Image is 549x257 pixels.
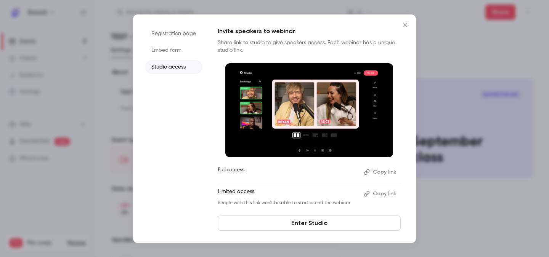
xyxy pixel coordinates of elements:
li: Registration page [145,27,202,40]
p: Share link to studio to give speakers access. Each webinar has a unique studio link. [218,39,401,54]
a: Enter Studio [218,215,401,231]
button: Copy link [361,166,401,178]
p: Full access [218,166,358,178]
p: People with this link won't be able to start or end the webinar [218,200,358,206]
p: Invite speakers to webinar [218,27,401,36]
button: Close [398,18,413,33]
p: Limited access [218,188,358,200]
li: Embed form [145,43,202,57]
li: Studio access [145,60,202,74]
button: Copy link [361,188,401,200]
img: Invite speakers to webinar [225,63,393,158]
